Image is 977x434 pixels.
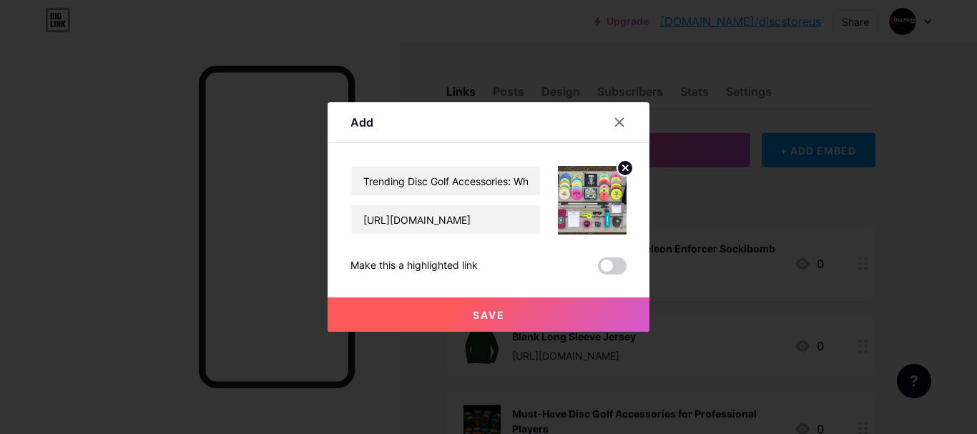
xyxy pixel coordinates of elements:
[328,297,649,332] button: Save
[350,257,478,275] div: Make this a highlighted link
[558,166,627,235] img: link_thumbnail
[473,309,505,321] span: Save
[351,167,540,195] input: Title
[351,205,540,234] input: URL
[350,114,373,131] div: Add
